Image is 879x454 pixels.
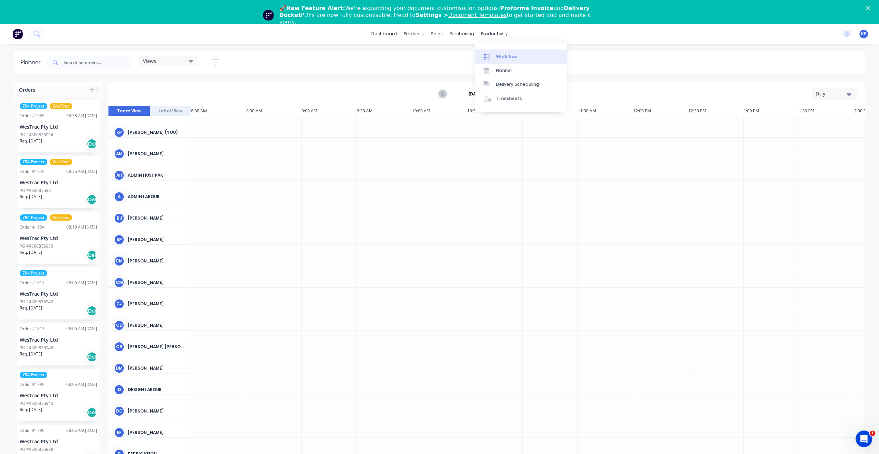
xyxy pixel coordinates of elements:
div: KP [114,127,124,138]
div: 08:38 AM [DATE] [66,113,97,119]
b: Proforma Invoice [500,5,553,11]
div: PO #4500836994 [20,132,53,138]
span: KP [861,31,866,37]
span: Orders [19,86,35,93]
div: Order # 1795 [20,381,45,388]
div: Timesheets [496,95,522,102]
div: Order # 1665 [20,113,45,119]
span: WesTrac [50,103,72,109]
div: purchasing [446,29,478,39]
div: BP [114,234,124,245]
span: Req. [DATE] [20,138,42,144]
div: CM [114,277,124,288]
div: [PERSON_NAME] [128,365,185,371]
span: 794 Project [20,372,47,378]
input: Search for orders... [64,56,132,70]
div: [PERSON_NAME] [128,151,185,157]
div: [PERSON_NAME] [128,429,185,436]
span: Req. [DATE] [20,249,42,256]
div: 08:36 AM [DATE] [66,168,97,175]
div: CD [114,320,124,331]
div: PO #4500836940 [20,400,53,407]
div: 11:30 AM [578,106,633,116]
div: WesTrac Pty Ltd [20,336,97,343]
div: 08:06 AM [DATE] [66,326,97,332]
div: Admin Hushpak [128,172,185,178]
div: BM [114,256,124,266]
img: Factory [12,29,23,39]
button: Previous page [439,90,447,98]
div: PO #4500836949 [20,299,53,305]
div: PO #4500836950 [20,243,53,249]
div: BJ [114,213,124,223]
div: [PERSON_NAME] (You) [128,129,185,136]
a: Planner [475,64,567,77]
div: Planner [21,58,44,67]
a: Timesheets [475,92,567,105]
div: 10:30 AM [467,106,523,116]
div: A [114,192,124,202]
span: Req. [DATE] [20,351,42,357]
iframe: Intercom live chat [856,430,872,447]
div: productivity [478,29,511,39]
div: Close [866,6,873,10]
div: 🚀 We're expanding your document customisation options! and PDFs are now fully customisable. Head ... [279,5,605,26]
div: 8:30 AM [246,106,302,116]
button: Day [812,88,857,100]
div: AM [114,149,124,159]
button: Team View [108,106,150,116]
a: Workflow [475,49,567,63]
div: CJ [114,299,124,309]
div: [PERSON_NAME] [128,322,185,328]
div: [PERSON_NAME] [PERSON_NAME] [128,344,185,350]
div: 12:30 PM [688,106,744,116]
div: D [114,384,124,395]
div: [PERSON_NAME] [128,237,185,243]
div: Del [87,352,97,362]
div: CR [114,342,124,352]
div: Day [816,90,848,98]
span: 794 Project [20,214,47,221]
span: Req. [DATE] [20,305,42,311]
div: 08:06 AM [DATE] [66,280,97,286]
div: Del [87,306,97,316]
div: Del [87,194,97,205]
span: Views [143,57,156,65]
strong: [DATE] [469,91,483,97]
div: 9:00 AM [302,106,357,116]
button: Label View [150,106,191,116]
div: Admin Labour [128,194,185,200]
span: WesTrac [50,159,72,165]
div: 08:05 AM [DATE] [66,427,97,434]
div: AH [114,170,124,180]
a: Document Templates [448,12,506,18]
a: dashboard [368,29,400,39]
div: Order # 1813 [20,326,45,332]
img: Profile image for Team [263,10,274,21]
div: [PERSON_NAME] [128,258,185,264]
div: [PERSON_NAME] [128,279,185,286]
span: Req. [DATE] [20,407,42,413]
div: Delivery Scheduling [496,81,539,87]
div: Workflow [496,54,517,60]
div: PO #4500836951 [20,187,53,194]
div: WesTrac Pty Ltd [20,179,97,186]
span: 794 Project [20,159,47,165]
div: sales [427,29,446,39]
div: [PERSON_NAME] [128,215,185,221]
div: Order # 1817 [20,280,45,286]
div: WesTrac Pty Ltd [20,392,97,399]
div: PO #4500836938 [20,446,53,453]
div: Design Labour [128,387,185,393]
div: WesTrac Pty Ltd [20,290,97,297]
span: 1 [870,430,875,436]
div: DC [114,406,124,416]
div: Planner [496,67,512,74]
div: 08:19 AM [DATE] [66,224,97,230]
div: Order # 1645 [20,168,45,175]
div: 9:30 AM [357,106,412,116]
b: Delivery Docket [279,5,590,18]
div: EF [114,427,124,438]
b: Settings > [415,12,507,18]
span: WesTrac [50,214,72,221]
